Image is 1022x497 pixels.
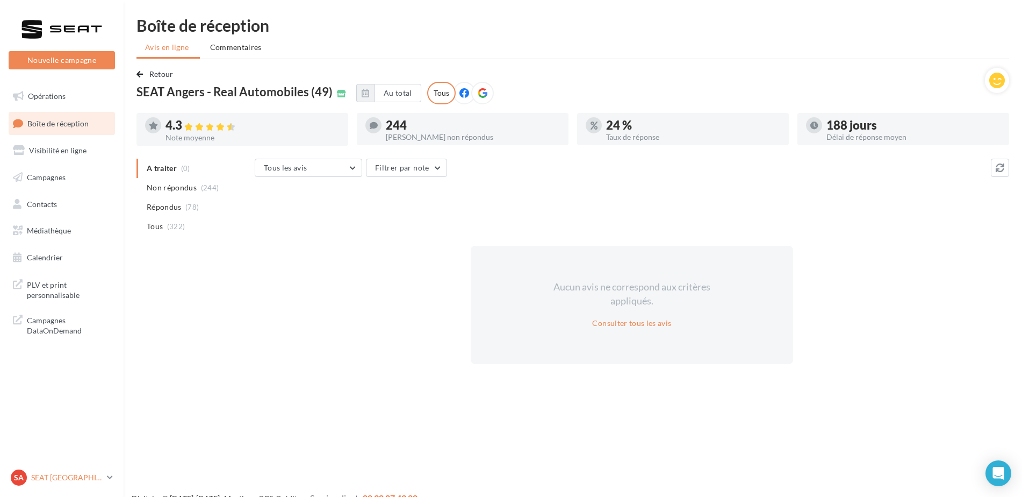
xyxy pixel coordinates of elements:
[136,17,1009,33] div: Boîte de réception
[147,221,163,232] span: Tous
[356,84,421,102] button: Au total
[6,85,117,108] a: Opérations
[6,166,117,189] a: Campagnes
[255,159,362,177] button: Tous les avis
[9,467,115,488] a: SA SEAT [GEOGRAPHIC_DATA]
[27,173,66,182] span: Campagnes
[29,146,87,155] span: Visibilité en ligne
[606,133,780,141] div: Taux de réponse
[826,133,1001,141] div: Délai de réponse moyen
[6,193,117,216] a: Contacts
[6,112,117,135] a: Boîte de réception
[147,182,197,193] span: Non répondus
[6,273,117,305] a: PLV et print personnalisable
[264,163,307,172] span: Tous les avis
[6,139,117,162] a: Visibilité en ligne
[985,460,1011,486] div: Open Intercom Messenger
[6,309,117,340] a: Campagnes DataOnDemand
[165,119,340,132] div: 4.3
[606,119,780,131] div: 24 %
[386,133,560,141] div: [PERSON_NAME] non répondus
[6,219,117,242] a: Médiathèque
[427,82,456,104] div: Tous
[165,134,340,141] div: Note moyenne
[539,280,724,308] div: Aucun avis ne correspond aux critères appliqués.
[136,86,333,98] span: SEAT Angers - Real Automobiles (49)
[27,226,71,235] span: Médiathèque
[6,246,117,269] a: Calendrier
[588,317,675,330] button: Consulter tous les avis
[366,159,447,177] button: Filtrer par note
[27,278,111,301] span: PLV et print personnalisable
[147,202,182,212] span: Répondus
[386,119,560,131] div: 244
[136,68,178,81] button: Retour
[14,472,24,483] span: SA
[210,42,262,52] span: Commentaires
[27,253,63,262] span: Calendrier
[27,313,111,336] span: Campagnes DataOnDemand
[167,222,185,231] span: (322)
[9,51,115,69] button: Nouvelle campagne
[375,84,421,102] button: Au total
[149,69,174,79] span: Retour
[31,472,103,483] p: SEAT [GEOGRAPHIC_DATA]
[201,183,219,192] span: (244)
[27,199,57,208] span: Contacts
[826,119,1001,131] div: 188 jours
[185,203,199,211] span: (78)
[27,118,89,127] span: Boîte de réception
[28,91,66,101] span: Opérations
